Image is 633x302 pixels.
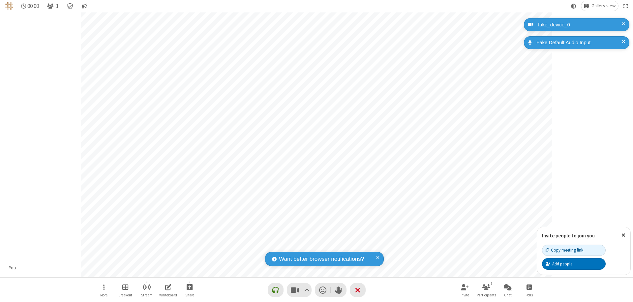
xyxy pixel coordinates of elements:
[180,281,199,299] button: Start sharing
[302,283,311,297] button: Video setting
[185,293,194,297] span: Share
[27,3,39,9] span: 00:00
[18,1,42,11] div: Timer
[137,281,157,299] button: Start streaming
[476,281,496,299] button: Open participant list
[44,1,61,11] button: Open participant list
[477,293,496,297] span: Participants
[498,281,518,299] button: Open chat
[542,258,606,269] button: Add people
[350,283,366,297] button: End or leave meeting
[331,283,347,297] button: Raise hand
[542,245,606,256] button: Copy meeting link
[79,1,89,11] button: Conversation
[7,264,19,272] div: You
[546,247,583,253] div: Copy meeting link
[534,39,624,46] div: Fake Default Audio Input
[489,280,495,286] div: 1
[526,293,533,297] span: Polls
[159,293,177,297] span: Whiteboard
[542,232,595,239] label: Invite people to join you
[158,281,178,299] button: Open shared whiteboard
[268,283,284,297] button: Connect your audio
[315,283,331,297] button: Send a reaction
[519,281,539,299] button: Open poll
[56,3,59,9] span: 1
[461,293,469,297] span: Invite
[141,293,152,297] span: Stream
[100,293,107,297] span: More
[94,281,114,299] button: Open menu
[287,283,312,297] button: Stop video (⌘+Shift+V)
[621,1,631,11] button: Fullscreen
[115,281,135,299] button: Manage Breakout Rooms
[118,293,132,297] span: Breakout
[591,3,616,9] span: Gallery view
[64,1,76,11] div: Meeting details Encryption enabled
[581,1,618,11] button: Change layout
[455,281,475,299] button: Invite participants (⌘+Shift+I)
[536,21,624,29] div: fake_device_0
[504,293,512,297] span: Chat
[279,255,364,263] span: Want better browser notifications?
[5,2,13,10] img: QA Selenium DO NOT DELETE OR CHANGE
[617,227,630,243] button: Close popover
[568,1,579,11] button: Using system theme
